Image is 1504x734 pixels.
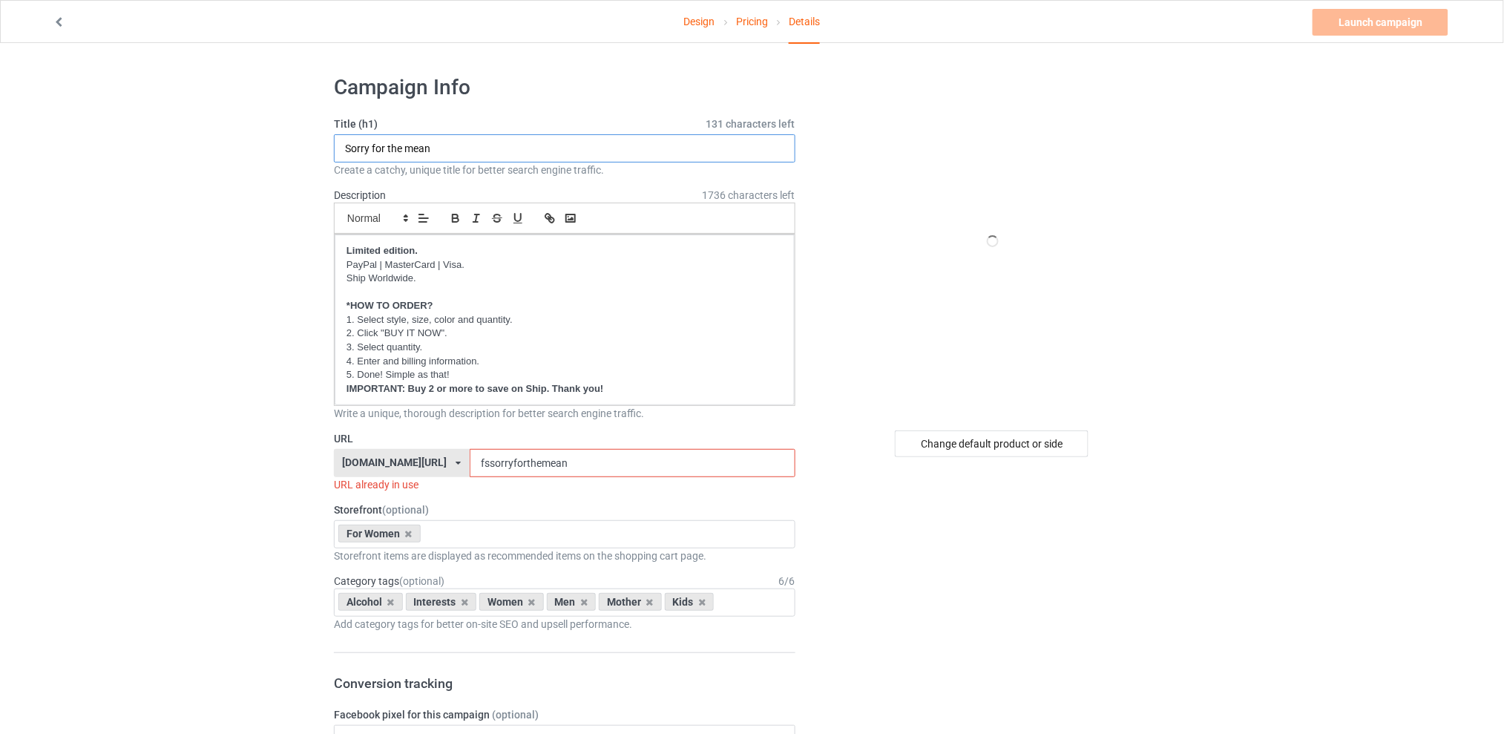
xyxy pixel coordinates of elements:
[789,1,820,44] div: Details
[347,272,783,286] p: Ship Worldwide.
[347,313,783,327] p: 1. Select style, size, color and quantity.
[334,189,386,201] label: Description
[895,430,1088,457] div: Change default product or side
[334,74,795,101] h1: Campaign Info
[736,1,768,42] a: Pricing
[334,574,444,589] label: Category tags
[706,117,795,131] span: 131 characters left
[347,355,783,369] p: 4. Enter and billing information.
[479,593,544,611] div: Women
[334,117,795,131] label: Title (h1)
[382,504,429,516] span: (optional)
[347,341,783,355] p: 3. Select quantity.
[334,163,795,177] div: Create a catchy, unique title for better search engine traffic.
[684,1,715,42] a: Design
[492,709,539,721] span: (optional)
[399,575,444,587] span: (optional)
[347,258,783,272] p: PayPal | MasterCard | Visa.
[703,188,795,203] span: 1736 characters left
[334,707,795,722] label: Facebook pixel for this campaign
[334,477,795,492] div: URL already in use
[347,327,783,341] p: 2. Click "BUY IT NOW".
[334,406,795,421] div: Write a unique, thorough description for better search engine traffic.
[334,502,795,517] label: Storefront
[334,617,795,632] div: Add category tags for better on-site SEO and upsell performance.
[338,525,421,543] div: For Women
[334,431,795,446] label: URL
[347,383,603,394] strong: IMPORTANT: Buy 2 or more to save on Ship. Thank you!
[665,593,715,611] div: Kids
[334,675,795,692] h3: Conversion tracking
[343,457,447,468] div: [DOMAIN_NAME][URL]
[338,593,403,611] div: Alcohol
[334,548,795,563] div: Storefront items are displayed as recommended items on the shopping cart page.
[347,245,418,256] strong: Limited edition.
[406,593,477,611] div: Interests
[547,593,597,611] div: Men
[599,593,662,611] div: Mother
[347,300,433,311] strong: *HOW TO ORDER?
[347,368,783,382] p: 5. Done! Simple as that!
[779,574,795,589] div: 6 / 6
